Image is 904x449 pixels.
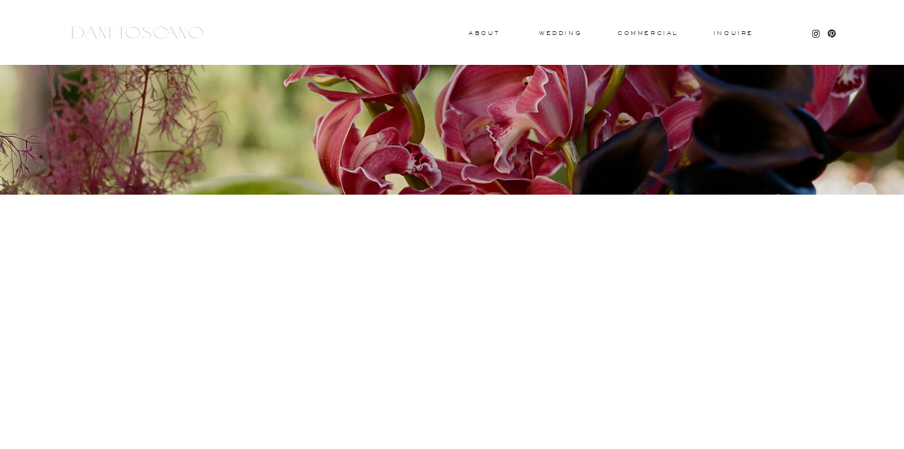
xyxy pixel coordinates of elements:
a: About [469,30,497,35]
a: wedding [539,30,581,35]
a: Inquire [713,30,754,37]
a: commercial [618,30,677,36]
